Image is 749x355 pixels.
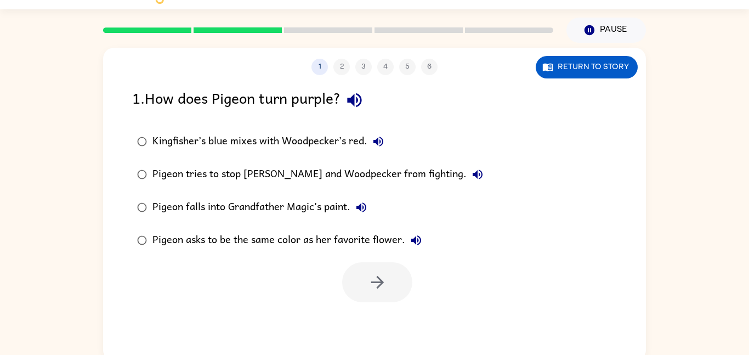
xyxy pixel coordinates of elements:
div: 1 . How does Pigeon turn purple? [132,86,617,114]
button: Kingfisher’s blue mixes with Woodpecker’s red. [367,131,389,153]
div: Pigeon tries to stop [PERSON_NAME] and Woodpecker from fighting. [152,164,489,185]
button: Pigeon falls into Grandfather Magic's paint. [350,196,372,218]
button: Pause [566,18,646,43]
div: Pigeon asks to be the same color as her favorite flower. [152,229,427,251]
button: Pigeon tries to stop [PERSON_NAME] and Woodpecker from fighting. [467,164,489,185]
button: Return to story [536,56,638,78]
button: Pigeon asks to be the same color as her favorite flower. [405,229,427,251]
div: Kingfisher’s blue mixes with Woodpecker’s red. [152,131,389,153]
button: 1 [311,59,328,75]
div: Pigeon falls into Grandfather Magic's paint. [152,196,372,218]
